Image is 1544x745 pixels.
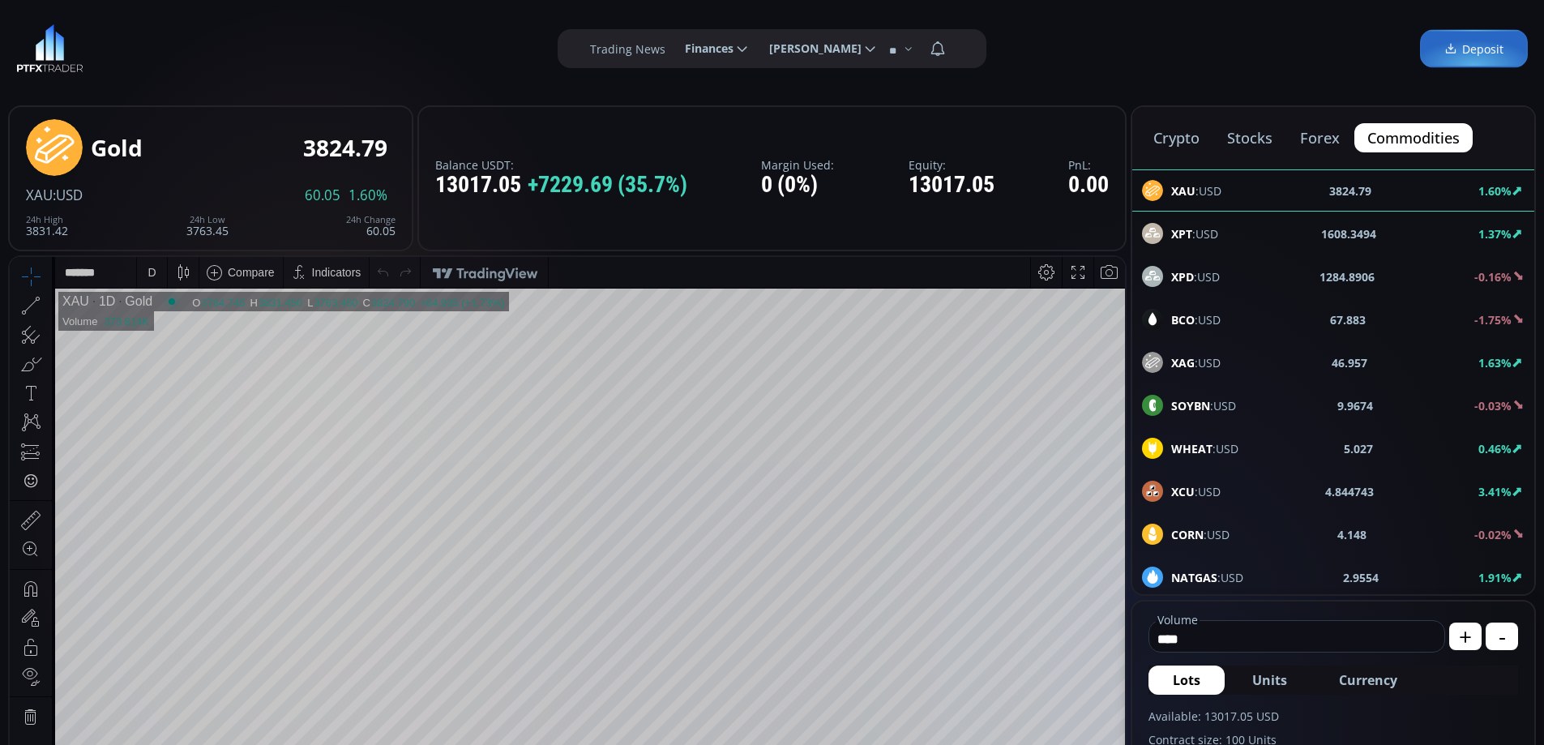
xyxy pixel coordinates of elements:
b: 0.46% [1478,441,1512,456]
b: XAG [1171,355,1195,370]
div: Volume [53,58,88,71]
button: forex [1287,123,1353,152]
a: Deposit [1420,30,1528,68]
b: 4.844743 [1325,483,1374,500]
div: D [138,9,146,22]
span: :USD [1171,440,1238,457]
b: -0.16% [1474,269,1512,285]
b: 1.37% [1478,226,1512,242]
div: 3764.745 [191,40,235,52]
div: 5d [160,711,173,724]
label: Balance USDT: [435,159,687,171]
b: -0.02% [1474,527,1512,542]
b: 1284.8906 [1319,268,1375,285]
div:  [15,216,28,232]
div: auto [1084,711,1106,724]
button: Lots [1148,666,1225,695]
span: Units [1252,670,1287,690]
span: XAU [26,186,53,204]
div: 3831.450 [249,40,293,52]
b: CORN [1171,527,1204,542]
div: L [297,40,304,52]
b: XPD [1171,269,1194,285]
button: commodities [1354,123,1473,152]
label: Trading News [590,41,665,58]
b: -1.75% [1474,312,1512,328]
div: 24h Change [346,215,396,225]
b: 67.883 [1330,311,1366,328]
div: 1d [183,711,196,724]
span: 1.60% [349,188,387,203]
b: NATGAS [1171,570,1217,585]
div: Market open [155,37,169,52]
div: Indicators [302,9,352,22]
span: :USD [1171,569,1243,586]
div: 60.05 [346,215,396,237]
div: Toggle Log Scale [1052,702,1079,733]
b: 9.9674 [1337,397,1373,414]
div: H [241,40,249,52]
div: 0.00 [1068,173,1109,198]
b: -0.03% [1474,398,1512,413]
div: Toggle Auto Scale [1079,702,1112,733]
div: 24h High [26,215,68,225]
label: PnL: [1068,159,1109,171]
button: Units [1228,666,1311,695]
div: 1D [79,37,105,52]
span: Deposit [1444,41,1503,58]
span: Finances [674,32,734,65]
div: 24h Low [186,215,229,225]
div: 3831.42 [26,215,68,237]
b: 1.63% [1478,355,1512,370]
span: +7229.69 (35.7%) [528,173,687,198]
b: 1.91% [1478,570,1512,585]
div: 13017.05 [435,173,687,198]
span: 60.05 [305,188,340,203]
div: Hide Drawings Toolbar [37,664,45,686]
label: Margin Used: [761,159,834,171]
div: 3824.79 [303,135,387,161]
span: [PERSON_NAME] [758,32,862,65]
div: C [353,40,361,52]
button: stocks [1214,123,1285,152]
div: 13017.05 [909,173,994,198]
button: 14:50:08 (UTC) [925,702,1014,733]
label: Available: 13017.05 USD [1148,708,1518,725]
b: 3.41% [1478,484,1512,499]
b: 1608.3494 [1321,225,1376,242]
div: O [182,40,191,52]
div: 373.814K [94,58,139,71]
span: :USD [1171,354,1221,371]
div: 3m [105,711,121,724]
b: BCO [1171,312,1195,328]
button: - [1486,623,1518,650]
div: 0 (0%) [761,173,834,198]
span: :USD [1171,311,1221,328]
span: :USD [53,186,83,204]
span: Currency [1339,670,1397,690]
button: crypto [1140,123,1213,152]
span: :USD [1171,483,1221,500]
div: +64.935 (+1.73%) [410,40,494,52]
div: Gold [91,135,143,161]
span: :USD [1171,397,1236,414]
b: XCU [1171,484,1195,499]
b: XPT [1171,226,1192,242]
div: Toggle Percentage [1029,702,1052,733]
span: :USD [1171,268,1220,285]
b: SOYBN [1171,398,1210,413]
div: 1y [82,711,94,724]
span: :USD [1171,526,1230,543]
span: Lots [1173,670,1200,690]
div: 5y [58,711,71,724]
div: XAU [53,37,79,52]
b: 5.027 [1344,440,1373,457]
div: 3824.790 [361,40,405,52]
button: + [1449,623,1482,650]
div: Gold [105,37,143,52]
b: 2.9554 [1343,569,1379,586]
img: LOGO [16,24,83,73]
div: 1m [132,711,148,724]
b: 46.957 [1332,354,1367,371]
